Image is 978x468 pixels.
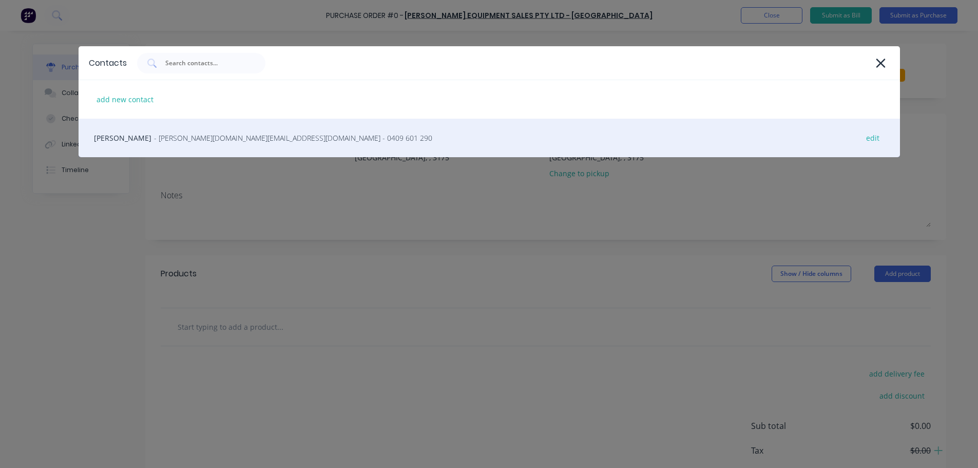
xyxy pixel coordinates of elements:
div: edit [861,130,885,146]
div: add new contact [91,91,159,107]
span: - [PERSON_NAME][DOMAIN_NAME][EMAIL_ADDRESS][DOMAIN_NAME] - 0409 601 290 [154,133,432,143]
input: Search contacts... [164,58,250,68]
div: Contacts [89,57,127,69]
div: [PERSON_NAME] [79,119,900,157]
